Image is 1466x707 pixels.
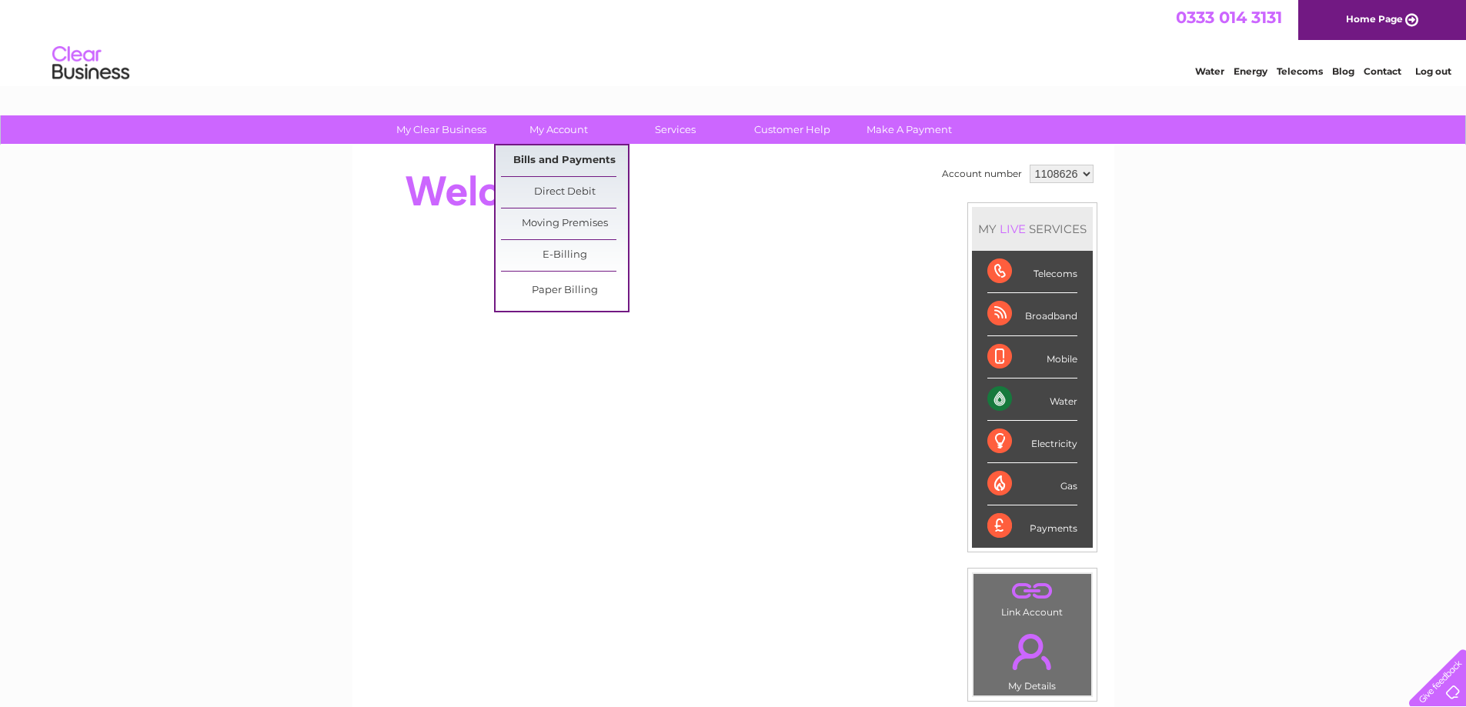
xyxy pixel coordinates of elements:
[378,115,505,144] a: My Clear Business
[501,145,628,176] a: Bills and Payments
[973,621,1092,696] td: My Details
[977,625,1087,679] a: .
[973,573,1092,622] td: Link Account
[987,421,1077,463] div: Electricity
[501,275,628,306] a: Paper Billing
[729,115,856,144] a: Customer Help
[987,293,1077,335] div: Broadband
[1195,65,1224,77] a: Water
[987,463,1077,505] div: Gas
[987,379,1077,421] div: Water
[370,8,1097,75] div: Clear Business is a trading name of Verastar Limited (registered in [GEOGRAPHIC_DATA] No. 3667643...
[1415,65,1451,77] a: Log out
[1176,8,1282,27] a: 0333 014 3131
[495,115,622,144] a: My Account
[987,505,1077,547] div: Payments
[1234,65,1267,77] a: Energy
[938,161,1026,187] td: Account number
[501,240,628,271] a: E-Billing
[1364,65,1401,77] a: Contact
[977,578,1087,605] a: .
[501,177,628,208] a: Direct Debit
[987,251,1077,293] div: Telecoms
[501,208,628,239] a: Moving Premises
[612,115,739,144] a: Services
[1277,65,1323,77] a: Telecoms
[52,40,130,87] img: logo.png
[997,222,1029,236] div: LIVE
[987,336,1077,379] div: Mobile
[1332,65,1354,77] a: Blog
[972,207,1093,251] div: MY SERVICES
[846,115,973,144] a: Make A Payment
